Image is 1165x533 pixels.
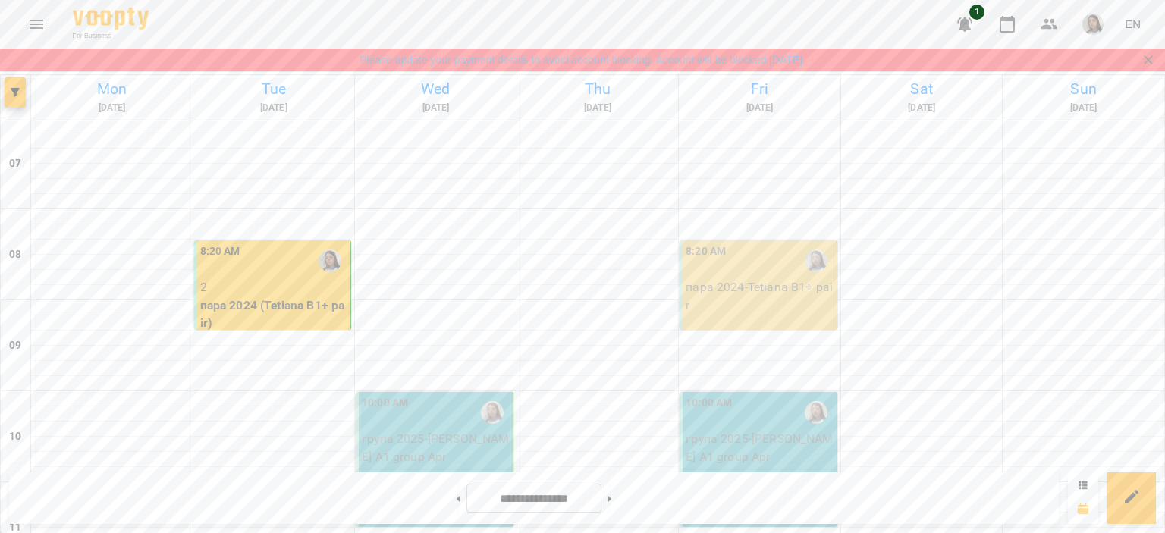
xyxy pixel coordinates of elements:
p: група 2025 - [PERSON_NAME] A1 group Apr [362,430,510,466]
h6: [DATE] [1005,101,1162,115]
h6: Tue [196,77,353,101]
h6: [DATE] [520,101,677,115]
a: Please update your payment details to avoid account blocking. Account will be blocked [DATE]. [360,52,805,67]
h6: 07 [9,155,21,172]
span: For Business [73,31,149,41]
button: Закрити сповіщення [1138,49,1159,71]
p: пара 2024 - Tetiana B1+ pair [686,278,834,314]
label: 10:00 AM [362,395,408,412]
img: Tetiana [805,401,827,424]
h6: Sun [1005,77,1162,101]
h6: 08 [9,246,21,263]
h6: [DATE] [196,101,353,115]
label: 8:20 AM [200,243,240,260]
span: 1 [969,5,984,20]
span: EN [1125,16,1141,32]
p: група 2025 - [PERSON_NAME] A1 group Apr [686,430,834,466]
h6: Sat [843,77,1000,101]
h6: Mon [33,77,190,101]
h6: [DATE] [33,101,190,115]
h6: Thu [520,77,677,101]
h6: 10 [9,428,21,445]
img: 8562b237ea367f17c5f9591cc48de4ba.jpg [1082,14,1104,35]
img: Voopty Logo [73,8,149,30]
img: Tetiana [319,249,341,272]
h6: 09 [9,337,21,354]
img: Tetiana [481,401,504,424]
button: Menu [18,6,55,42]
h6: Wed [357,77,514,101]
h6: [DATE] [843,101,1000,115]
h6: [DATE] [357,101,514,115]
h6: [DATE] [681,101,838,115]
p: пара 2024 (Tetiana B1+ pair) [200,296,348,332]
p: 2 [200,278,348,296]
img: Tetiana [805,249,827,272]
label: 10:00 AM [686,395,732,412]
button: EN [1119,10,1147,38]
h6: Fri [681,77,838,101]
label: 8:20 AM [686,243,726,260]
